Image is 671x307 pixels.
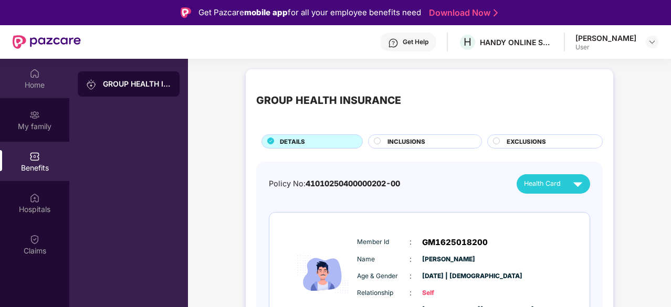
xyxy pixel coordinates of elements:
[387,137,425,146] span: INCLUSIONS
[357,255,410,264] span: Name
[422,288,475,298] span: Self
[198,6,421,19] div: Get Pazcare for all your employee benefits need
[648,38,656,46] img: svg+xml;base64,PHN2ZyBpZD0iRHJvcGRvd24tMzJ4MzIiIHhtbG5zPSJodHRwOi8vd3d3LnczLm9yZy8yMDAwL3N2ZyIgd2...
[422,255,475,264] span: [PERSON_NAME]
[464,36,471,48] span: H
[280,137,305,146] span: DETAILS
[410,253,412,265] span: :
[29,234,40,245] img: svg+xml;base64,PHN2ZyBpZD0iQ2xhaW0iIHhtbG5zPSJodHRwOi8vd3d3LnczLm9yZy8yMDAwL3N2ZyIgd2lkdGg9IjIwIi...
[517,174,590,194] button: Health Card
[357,271,410,281] span: Age & Gender
[269,178,400,190] div: Policy No:
[29,193,40,203] img: svg+xml;base64,PHN2ZyBpZD0iSG9zcGl0YWxzIiB4bWxucz0iaHR0cDovL3d3dy53My5vcmcvMjAwMC9zdmciIHdpZHRoPS...
[524,178,561,189] span: Health Card
[29,110,40,120] img: svg+xml;base64,PHN2ZyB3aWR0aD0iMjAiIGhlaWdodD0iMjAiIHZpZXdCb3g9IjAgMCAyMCAyMCIgZmlsbD0ibm9uZSIgeG...
[494,7,498,18] img: Stroke
[575,33,636,43] div: [PERSON_NAME]
[410,270,412,282] span: :
[422,236,488,249] span: GM1625018200
[422,271,475,281] span: [DATE] | [DEMOGRAPHIC_DATA]
[256,92,401,109] div: GROUP HEALTH INSURANCE
[29,151,40,162] img: svg+xml;base64,PHN2ZyBpZD0iQmVuZWZpdHMiIHhtbG5zPSJodHRwOi8vd3d3LnczLm9yZy8yMDAwL3N2ZyIgd2lkdGg9Ij...
[357,288,410,298] span: Relationship
[244,7,288,17] strong: mobile app
[86,79,97,90] img: svg+xml;base64,PHN2ZyB3aWR0aD0iMjAiIGhlaWdodD0iMjAiIHZpZXdCb3g9IjAgMCAyMCAyMCIgZmlsbD0ibm9uZSIgeG...
[357,237,410,247] span: Member Id
[507,137,546,146] span: EXCLUSIONS
[429,7,495,18] a: Download Now
[29,68,40,79] img: svg+xml;base64,PHN2ZyBpZD0iSG9tZSIgeG1sbnM9Imh0dHA6Ly93d3cudzMub3JnLzIwMDAvc3ZnIiB3aWR0aD0iMjAiIG...
[388,38,399,48] img: svg+xml;base64,PHN2ZyBpZD0iSGVscC0zMngzMiIgeG1sbnM9Imh0dHA6Ly93d3cudzMub3JnLzIwMDAvc3ZnIiB3aWR0aD...
[410,236,412,248] span: :
[480,37,553,47] div: HANDY ONLINE SOLUTIONS PRIVATE LIMITED
[181,7,191,18] img: Logo
[575,43,636,51] div: User
[306,179,400,188] span: 41010250400000202-00
[569,175,587,193] img: svg+xml;base64,PHN2ZyB4bWxucz0iaHR0cDovL3d3dy53My5vcmcvMjAwMC9zdmciIHZpZXdCb3g9IjAgMCAyNCAyNCIgd2...
[103,79,171,89] div: GROUP HEALTH INSURANCE
[13,35,81,49] img: New Pazcare Logo
[410,287,412,299] span: :
[403,38,428,46] div: Get Help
